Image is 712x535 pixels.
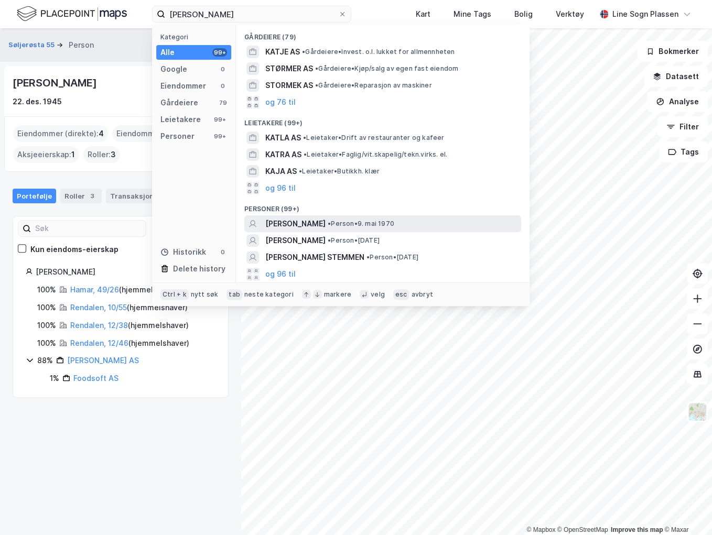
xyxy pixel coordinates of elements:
[236,196,530,215] div: Personer (99+)
[265,217,326,230] span: [PERSON_NAME]
[160,113,201,126] div: Leietakere
[106,189,178,203] div: Transaksjoner
[37,319,56,332] div: 100%
[236,25,530,43] div: Gårdeiere (79)
[13,95,62,108] div: 22. des. 1945
[244,290,294,299] div: neste kategori
[265,268,296,280] button: og 96 til
[70,285,119,294] a: Hamar, 49/26
[73,374,118,383] a: Foodsoft AS
[611,526,663,533] a: Improve this map
[8,40,57,50] button: Søljerøsta 55
[236,111,530,129] div: Leietakere (99+)
[160,33,231,41] div: Kategori
[315,81,318,89] span: •
[70,283,180,296] div: ( hjemmelshaver )
[647,91,708,112] button: Analyse
[13,189,56,203] div: Portefølje
[299,167,302,175] span: •
[637,41,708,62] button: Bokmerker
[557,526,608,533] a: OpenStreetMap
[315,64,318,72] span: •
[265,132,301,144] span: KATLA AS
[70,321,128,330] a: Rendalen, 12/38
[37,283,56,296] div: 100%
[37,337,56,350] div: 100%
[302,48,455,56] span: Gårdeiere • Invest. o.l. lukket for allmennheten
[371,290,385,299] div: velg
[37,301,56,314] div: 100%
[226,289,242,300] div: tab
[265,62,313,75] span: STØRMER AS
[60,189,102,203] div: Roller
[299,167,380,176] span: Leietaker • Butikkh. klær
[160,80,206,92] div: Eiendommer
[36,266,215,278] div: [PERSON_NAME]
[265,148,301,161] span: KATRA AS
[173,263,225,275] div: Delete history
[69,39,94,51] div: Person
[71,148,75,161] span: 1
[556,8,584,20] div: Verktøy
[160,46,175,59] div: Alle
[659,141,708,162] button: Tags
[165,6,338,22] input: Søk på adresse, matrikkel, gårdeiere, leietakere eller personer
[526,526,555,533] a: Mapbox
[111,148,116,161] span: 3
[304,150,307,158] span: •
[302,48,305,56] span: •
[87,191,98,201] div: 3
[328,236,331,244] span: •
[219,65,227,73] div: 0
[160,246,206,258] div: Historikk
[50,372,59,385] div: 1%
[324,290,351,299] div: markere
[70,339,128,347] a: Rendalen, 12/46
[514,8,533,20] div: Bolig
[657,116,708,137] button: Filter
[612,8,678,20] div: Line Sogn Plassen
[37,354,53,367] div: 88%
[328,220,331,227] span: •
[393,289,409,300] div: esc
[99,127,104,140] span: 4
[265,79,313,92] span: STORMEK AS
[265,234,326,247] span: [PERSON_NAME]
[328,220,394,228] span: Person • 9. mai 1970
[315,64,458,73] span: Gårdeiere • Kjøp/salg av egen fast eiendom
[416,8,430,20] div: Kart
[454,8,491,20] div: Mine Tags
[83,146,120,163] div: Roller :
[160,130,195,143] div: Personer
[17,5,127,23] img: logo.f888ab2527a4732fd821a326f86c7f29.svg
[13,74,99,91] div: [PERSON_NAME]
[219,248,227,256] div: 0
[219,99,227,107] div: 79
[303,134,306,141] span: •
[160,63,187,75] div: Google
[265,96,296,108] button: og 76 til
[160,96,198,109] div: Gårdeiere
[644,66,708,87] button: Datasett
[70,301,188,314] div: ( hjemmelshaver )
[265,165,297,178] span: KAJA AS
[30,243,118,256] div: Kun eiendoms-eierskap
[13,146,79,163] div: Aksjeeierskap :
[70,303,127,312] a: Rendalen, 10/55
[315,81,432,90] span: Gårdeiere • Reparasjon av maskiner
[70,337,189,350] div: ( hjemmelshaver )
[304,150,447,159] span: Leietaker • Faglig/vit.skapelig/tekn.virks. el.
[31,221,146,236] input: Søk
[265,46,300,58] span: KATJE AS
[212,48,227,57] div: 99+
[660,485,712,535] div: Kontrollprogram for chat
[160,289,189,300] div: Ctrl + k
[70,319,189,332] div: ( hjemmelshaver )
[219,82,227,90] div: 0
[191,290,219,299] div: nytt søk
[366,253,370,261] span: •
[411,290,433,299] div: avbryt
[212,132,227,140] div: 99+
[303,134,444,142] span: Leietaker • Drift av restauranter og kafeer
[112,125,213,142] div: Eiendommer (Indirekte) :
